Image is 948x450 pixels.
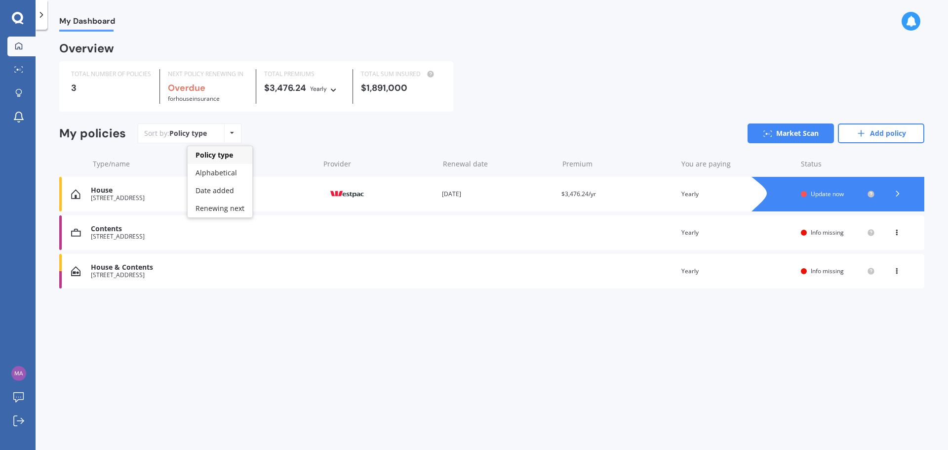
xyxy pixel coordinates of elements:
[681,189,793,199] div: Yearly
[168,82,205,94] b: Overdue
[91,186,315,195] div: House
[310,84,327,94] div: Yearly
[264,69,345,79] div: TOTAL PREMIUMS
[811,267,844,275] span: Info missing
[59,16,115,30] span: My Dashboard
[168,94,220,103] span: for House insurance
[322,185,372,204] img: Westpac
[681,266,793,276] div: Yearly
[93,159,316,169] div: Type/name
[748,123,834,143] a: Market Scan
[196,150,233,160] span: Policy type
[91,272,315,279] div: [STREET_ADDRESS]
[196,186,234,195] span: Date added
[811,228,844,237] span: Info missing
[442,189,553,199] div: [DATE]
[838,123,924,143] a: Add policy
[144,128,207,138] div: Sort by:
[196,168,237,177] span: Alphabetical
[264,83,345,94] div: $3,476.24
[71,266,80,276] img: House & Contents
[91,195,315,202] div: [STREET_ADDRESS]
[323,159,435,169] div: Provider
[801,159,875,169] div: Status
[71,228,81,238] img: Contents
[11,366,26,381] img: fe2800dd65f47be75430905521afa859
[71,83,152,93] div: 3
[561,190,596,198] span: $3,476.24/yr
[562,159,674,169] div: Premium
[59,43,114,53] div: Overview
[811,190,844,198] span: Update now
[361,83,441,93] div: $1,891,000
[91,233,315,240] div: [STREET_ADDRESS]
[361,69,441,79] div: TOTAL SUM INSURED
[71,69,152,79] div: TOTAL NUMBER OF POLICIES
[443,159,554,169] div: Renewal date
[169,128,207,138] div: Policy type
[91,225,315,233] div: Contents
[168,69,248,79] div: NEXT POLICY RENEWING IN
[681,159,793,169] div: You are paying
[91,263,315,272] div: House & Contents
[196,204,244,213] span: Renewing next
[59,126,126,141] div: My policies
[71,189,80,199] img: House
[681,228,793,238] div: Yearly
